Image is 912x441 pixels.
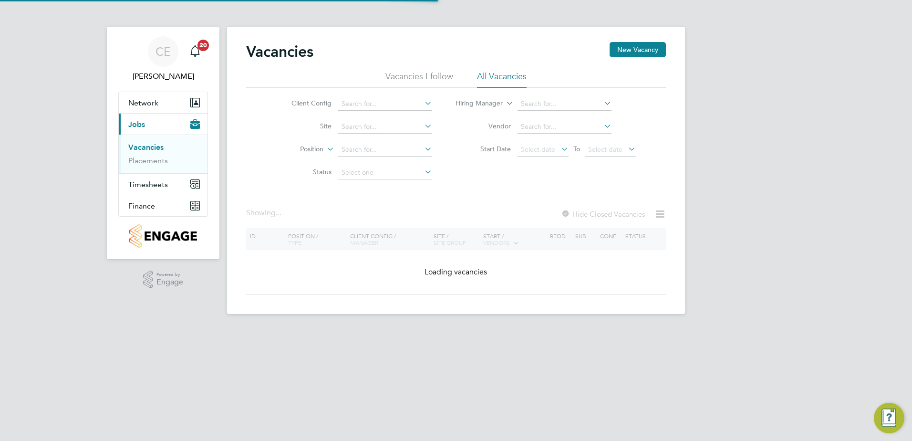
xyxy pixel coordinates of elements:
span: Network [128,98,158,107]
input: Search for... [338,97,432,111]
button: Timesheets [119,174,207,195]
label: Client Config [277,99,332,107]
span: To [570,143,583,155]
button: Engage Resource Center [874,403,904,433]
input: Search for... [518,120,611,134]
li: Vacancies I follow [385,71,453,88]
a: 20 [186,36,205,67]
span: Powered by [156,271,183,279]
span: Select date [588,145,622,154]
h2: Vacancies [246,42,313,61]
img: countryside-properties-logo-retina.png [129,224,197,248]
li: All Vacancies [477,71,527,88]
a: Placements [128,156,168,165]
span: Conor Edwards [118,71,208,82]
label: Vendor [456,122,511,130]
button: Network [119,92,207,113]
button: New Vacancy [610,42,666,57]
input: Select one [338,166,432,179]
a: Vacancies [128,143,164,152]
span: Timesheets [128,180,168,189]
label: Status [277,168,332,176]
div: Jobs [119,135,207,173]
span: 20 [197,40,209,51]
input: Search for... [338,143,432,157]
input: Search for... [338,120,432,134]
a: Powered byEngage [143,271,184,289]
label: Hide Closed Vacancies [561,210,645,219]
span: Jobs [128,120,145,129]
button: Jobs [119,114,207,135]
span: Finance [128,201,155,210]
div: Showing [246,208,283,218]
a: Go to home page [118,224,208,248]
input: Search for... [518,97,611,111]
label: Start Date [456,145,511,153]
span: Engage [156,278,183,286]
span: Select date [521,145,555,154]
label: Hiring Manager [448,99,503,108]
span: ... [276,208,281,218]
a: CE[PERSON_NAME] [118,36,208,82]
label: Site [277,122,332,130]
nav: Main navigation [107,27,219,259]
button: Finance [119,195,207,216]
label: Position [269,145,323,154]
span: CE [155,45,171,58]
